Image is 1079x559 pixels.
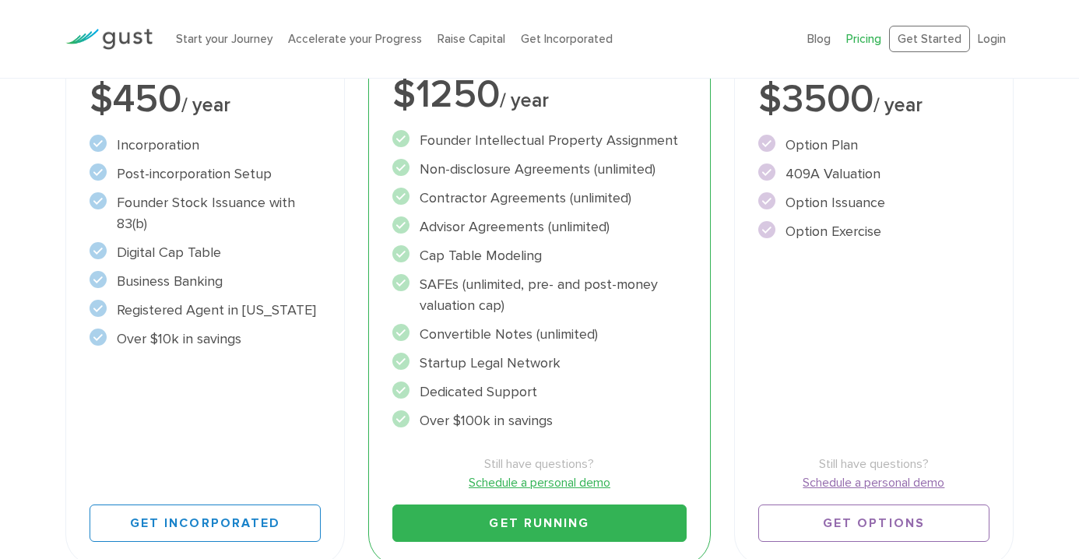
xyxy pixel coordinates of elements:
a: Schedule a personal demo [758,473,989,492]
span: / year [500,89,549,112]
li: Dedicated Support [392,381,687,403]
li: Cap Table Modeling [392,245,687,266]
li: Founder Intellectual Property Assignment [392,130,687,151]
span: / year [181,93,230,117]
div: $450 [90,80,321,119]
span: Still have questions? [758,455,989,473]
a: Get Options [758,505,989,542]
li: Founder Stock Issuance with 83(b) [90,192,321,234]
li: Option Plan [758,135,989,156]
span: / year [873,93,923,117]
li: Non-disclosure Agreements (unlimited) [392,159,687,180]
li: Incorporation [90,135,321,156]
li: Option Exercise [758,221,989,242]
li: SAFEs (unlimited, pre- and post-money valuation cap) [392,274,687,316]
li: Post-incorporation Setup [90,163,321,185]
a: Pricing [846,32,881,46]
li: Business Banking [90,271,321,292]
li: Option Issuance [758,192,989,213]
div: $1250 [392,76,687,114]
li: Registered Agent in [US_STATE] [90,300,321,321]
li: Over $10k in savings [90,329,321,350]
a: Start your Journey [176,32,272,46]
span: Still have questions? [392,455,687,473]
a: Blog [807,32,831,46]
li: Over $100k in savings [392,410,687,431]
li: Convertible Notes (unlimited) [392,324,687,345]
div: $3500 [758,80,989,119]
li: Startup Legal Network [392,353,687,374]
a: Get Incorporated [90,505,321,542]
a: Accelerate your Progress [288,32,422,46]
li: Advisor Agreements (unlimited) [392,216,687,237]
a: Raise Capital [438,32,505,46]
a: Get Incorporated [521,32,613,46]
li: Digital Cap Table [90,242,321,263]
a: Schedule a personal demo [392,473,687,492]
a: Login [978,32,1006,46]
li: Contractor Agreements (unlimited) [392,188,687,209]
a: Get Started [889,26,970,53]
a: Get Running [392,505,687,542]
img: Gust Logo [65,29,153,50]
li: 409A Valuation [758,163,989,185]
